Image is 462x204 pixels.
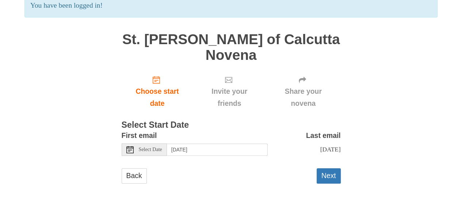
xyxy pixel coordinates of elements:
button: Next [317,168,341,183]
span: Share your novena [273,85,333,109]
span: Invite your friends [200,85,258,109]
label: Last email [306,130,341,142]
span: Choose start date [129,85,186,109]
h1: St. [PERSON_NAME] of Calcutta Novena [122,32,341,63]
span: Select Date [139,147,162,152]
a: Choose start date [122,70,193,113]
a: Back [122,168,147,183]
div: Click "Next" to confirm your start date first. [193,70,266,113]
h3: Select Start Date [122,120,341,130]
div: Click "Next" to confirm your start date first. [266,70,341,113]
span: [DATE] [320,146,340,153]
label: First email [122,130,157,142]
